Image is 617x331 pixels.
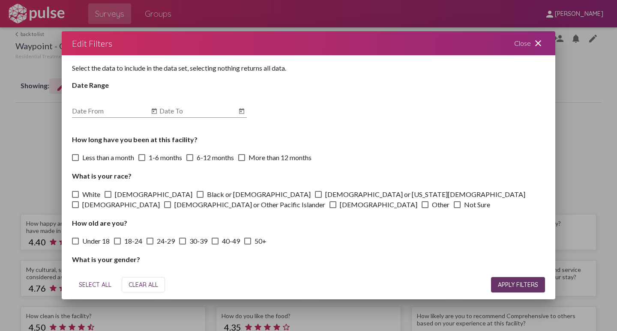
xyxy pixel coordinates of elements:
[222,236,240,246] span: 40-49
[72,81,545,89] h4: Date Range
[82,200,160,210] span: [DEMOGRAPHIC_DATA]
[72,64,286,72] span: Select the data to include in the data set, selecting nothing returns all data.
[432,200,449,210] span: Other
[115,189,192,200] span: [DEMOGRAPHIC_DATA]
[197,152,234,163] span: 6-12 months
[533,38,543,48] mat-icon: close
[464,200,490,210] span: Not Sure
[129,281,158,289] span: CLEAR ALL
[325,189,525,200] span: [DEMOGRAPHIC_DATA] or [US_STATE][DEMOGRAPHIC_DATA]
[255,236,267,246] span: 50+
[122,277,165,293] button: CLEAR ALL
[149,152,182,163] span: 1-6 months
[72,277,118,293] button: SELECT ALL
[189,236,207,246] span: 30-39
[174,200,325,210] span: [DEMOGRAPHIC_DATA] or Other Pacific Islander
[498,281,538,289] span: APPLY FILTERS
[149,107,159,117] button: Open calendar
[72,172,545,180] h4: What is your race?
[504,31,555,55] div: Close
[82,152,134,163] span: Less than a month
[72,135,545,143] h4: How long have you been at this facility?
[249,152,311,163] span: More than 12 months
[79,281,111,289] span: SELECT ALL
[82,236,110,246] span: Under 18
[72,36,112,50] div: Edit Filters
[491,277,545,293] button: APPLY FILTERS
[237,107,247,117] button: Open calendar
[124,236,142,246] span: 18-24
[340,200,417,210] span: [DEMOGRAPHIC_DATA]
[72,256,545,264] h4: What is your gender?
[72,219,545,227] h4: How old are you?
[207,189,311,200] span: Black or [DEMOGRAPHIC_DATA]
[82,189,100,200] span: White
[157,236,175,246] span: 24-29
